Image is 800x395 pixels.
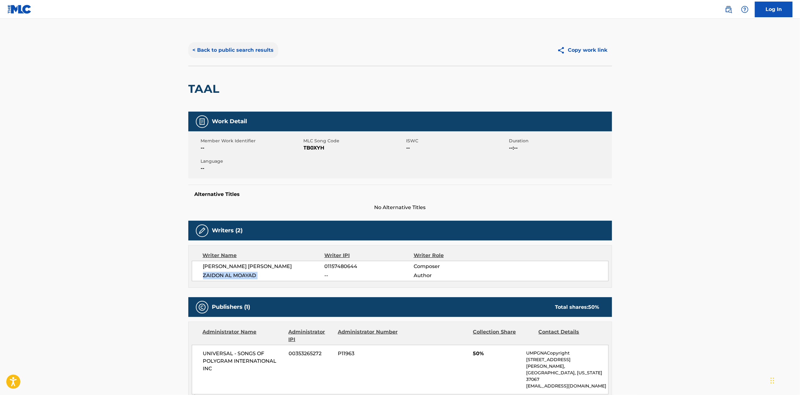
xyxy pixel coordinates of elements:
[557,46,568,54] img: Copy work link
[201,144,302,152] span: --
[289,328,333,343] div: Administrator IPI
[212,227,243,234] h5: Writers (2)
[8,5,32,14] img: MLC Logo
[588,304,599,310] span: 50 %
[771,371,774,390] div: Drag
[509,138,610,144] span: Duration
[526,356,608,370] p: [STREET_ADDRESS][PERSON_NAME],
[198,118,206,125] img: Work Detail
[212,303,250,311] h5: Publishers (1)
[203,350,284,372] span: UNIVERSAL - SONGS OF POLYGRAM INTERNATIONAL INC
[324,263,413,270] span: 01157480644
[406,144,508,152] span: --
[414,263,495,270] span: Composer
[769,365,800,395] iframe: Chat Widget
[509,144,610,152] span: --:--
[555,303,599,311] div: Total shares:
[289,350,333,357] span: 00353265272
[203,252,325,259] div: Writer Name
[304,138,405,144] span: MLC Song Code
[741,6,749,13] img: help
[406,138,508,144] span: ISWC
[203,272,325,279] span: ZAIDON AL MOAYAD
[188,42,278,58] button: < Back to public search results
[755,2,792,17] a: Log In
[338,350,399,357] span: P11963
[203,328,284,343] div: Administrator Name
[188,82,223,96] h2: TAAL
[725,6,732,13] img: search
[198,227,206,234] img: Writers
[198,303,206,311] img: Publishers
[473,350,521,357] span: 50%
[201,158,302,165] span: Language
[414,272,495,279] span: Author
[338,328,399,343] div: Administrator Number
[473,328,534,343] div: Collection Share
[526,370,608,383] p: [GEOGRAPHIC_DATA], [US_STATE] 37067
[722,3,735,16] a: Public Search
[553,42,612,58] button: Copy work link
[212,118,247,125] h5: Work Detail
[739,3,751,16] div: Help
[324,272,413,279] span: --
[526,350,608,356] p: UMPGNACopyright
[188,204,612,211] span: No Alternative Titles
[201,138,302,144] span: Member Work Identifier
[203,263,325,270] span: [PERSON_NAME] [PERSON_NAME]
[324,252,414,259] div: Writer IPI
[414,252,495,259] div: Writer Role
[539,328,599,343] div: Contact Details
[201,165,302,172] span: --
[526,383,608,389] p: [EMAIL_ADDRESS][DOMAIN_NAME]
[304,144,405,152] span: TB0XYH
[195,191,606,197] h5: Alternative Titles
